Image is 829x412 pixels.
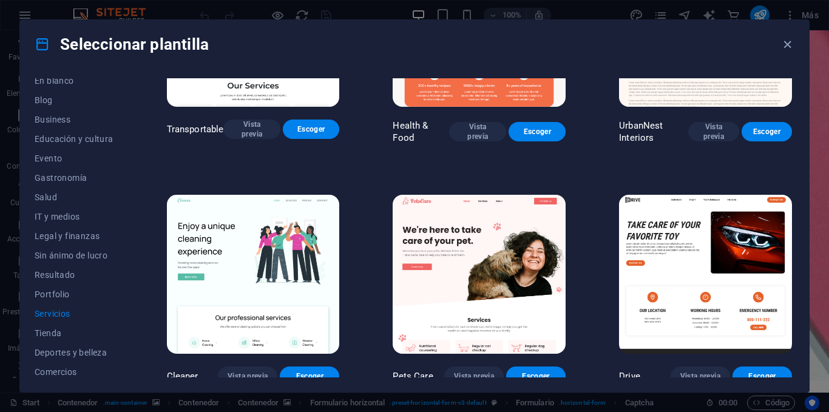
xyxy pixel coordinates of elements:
span: Salud [35,192,113,202]
button: Escoger [742,122,792,141]
button: Gastronomía [35,168,113,187]
span: Evento [35,154,113,163]
h4: Seleccionar plantilla [35,35,209,54]
span: Escoger [289,371,330,381]
span: Vista previa [698,122,729,141]
button: Vista previa [218,366,277,386]
button: Vista previa [449,122,506,141]
button: Escoger [733,366,792,386]
button: Resultado [35,265,113,285]
span: Resultado [35,270,113,280]
span: Vista previa [454,371,494,381]
button: IT y medios [35,207,113,226]
button: Escoger [509,122,566,141]
span: Business [35,115,113,124]
p: Health & Food [393,120,449,144]
p: Cleaner [167,370,198,382]
button: Vista previa [444,366,504,386]
p: Transportable [167,123,224,135]
button: Evento [35,149,113,168]
span: Vista previa [680,371,720,381]
button: Escoger [506,366,566,386]
span: Portfolio [35,289,113,299]
button: En blanco [35,71,113,90]
span: Servicios [35,309,113,319]
span: Educación y cultura [35,134,113,144]
button: Vista previa [223,120,280,139]
span: Tienda [35,328,113,338]
button: Tienda [35,323,113,343]
span: Escoger [516,371,556,381]
p: UrbanNest Interiors [619,120,688,144]
button: Vista previa [671,366,730,386]
button: Vista previa [688,122,739,141]
button: Blog [35,90,113,110]
button: Salud [35,187,113,207]
button: Comercios [35,362,113,382]
p: Pets Care [393,370,433,382]
span: Vista previa [228,371,268,381]
span: Comercios [35,367,113,377]
span: Vista previa [233,120,270,139]
button: Educación y cultura [35,129,113,149]
span: Legal y finanzas [35,231,113,241]
span: Sin ánimo de lucro [35,251,113,260]
span: Escoger [518,127,556,137]
button: Escoger [283,120,339,139]
button: Servicios [35,304,113,323]
button: Portfolio [35,285,113,304]
span: Escoger [293,124,330,134]
button: Legal y finanzas [35,226,113,246]
span: Blog [35,95,113,105]
button: Sin ánimo de lucro [35,246,113,265]
span: Escoger [742,371,782,381]
span: IT y medios [35,212,113,221]
img: Drive [619,195,792,354]
button: Escoger [280,366,339,386]
span: En blanco [35,76,113,86]
p: Drive [619,370,640,382]
img: Cleaner [167,195,340,354]
span: Gastronomía [35,173,113,183]
button: Deportes y belleza [35,343,113,362]
button: Business [35,110,113,129]
span: Deportes y belleza [35,348,113,357]
span: Escoger [751,127,782,137]
img: Pets Care [393,195,566,354]
span: Vista previa [459,122,496,141]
